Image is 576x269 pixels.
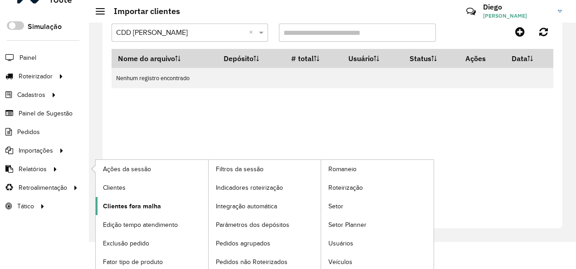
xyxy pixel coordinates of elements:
[483,3,551,11] h3: Diego
[216,164,264,174] span: Filtros da sessão
[321,178,434,197] a: Roteirização
[96,234,208,252] a: Exclusão pedido
[112,68,553,88] td: Nenhum registro encontrado
[328,183,363,192] span: Roteirização
[459,49,505,68] th: Ações
[328,220,366,230] span: Setor Planner
[209,234,321,252] a: Pedidos agrupados
[321,160,434,178] a: Romaneio
[19,109,73,118] span: Painel de Sugestão
[321,216,434,234] a: Setor Planner
[321,234,434,252] a: Usuários
[103,239,149,248] span: Exclusão pedido
[103,202,161,211] span: Clientes fora malha
[217,49,285,68] th: Depósito
[103,220,178,230] span: Edição tempo atendimento
[328,202,343,211] span: Setor
[105,6,180,16] h2: Importar clientes
[216,239,270,248] span: Pedidos agrupados
[17,127,40,137] span: Pedidos
[483,12,551,20] span: [PERSON_NAME]
[19,146,53,155] span: Importações
[216,220,289,230] span: Parâmetros dos depósitos
[216,202,277,211] span: Integração automática
[285,49,342,68] th: # total
[20,53,36,62] span: Painel
[249,27,257,38] span: Clear all
[342,49,403,68] th: Usuário
[96,216,208,234] a: Edição tempo atendimento
[209,197,321,215] a: Integração automática
[96,178,208,197] a: Clientes
[19,72,53,81] span: Roteirizador
[17,202,34,211] span: Tático
[505,49,553,68] th: Data
[209,178,321,197] a: Indicadores roteirização
[328,164,356,174] span: Romaneio
[216,183,283,192] span: Indicadores roteirização
[461,2,481,21] a: Contato Rápido
[209,160,321,178] a: Filtros da sessão
[96,160,208,178] a: Ações da sessão
[28,21,62,32] label: Simulação
[103,164,151,174] span: Ações da sessão
[112,49,217,68] th: Nome do arquivo
[403,49,459,68] th: Status
[19,183,67,192] span: Retroalimentação
[17,90,45,100] span: Cadastros
[321,197,434,215] a: Setor
[19,164,47,174] span: Relatórios
[103,183,126,192] span: Clientes
[328,239,353,248] span: Usuários
[96,197,208,215] a: Clientes fora malha
[209,216,321,234] a: Parâmetros dos depósitos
